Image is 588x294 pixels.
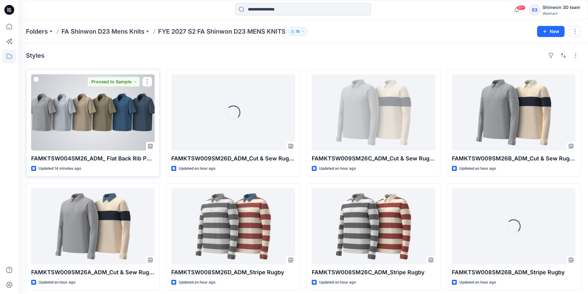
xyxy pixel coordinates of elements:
p: Updated an hour ago [459,165,496,172]
p: Updated an hour ago [319,165,356,172]
span: 99+ [516,5,526,10]
p: FAMKTSW008SM26C_ADM_Stripe Rugby [312,268,435,277]
h4: Styles [26,52,44,59]
a: Folders [26,27,48,36]
div: S3 [529,4,540,15]
p: FAMKTSW009SM26A_ADM_Cut & Sew Rugby [31,268,155,277]
p: FAMKTSW009SM26C_ADM_Cut & Sew Rugby [312,154,435,163]
p: Updated 14 minutes ago [39,165,81,172]
a: FAMKTSW009SM26B_ADM_Cut & Sew Rugby [452,74,575,151]
a: FA Shinwon D23 Mens Knits [61,27,144,36]
p: FAMKTSW009SM26B_ADM_Cut & Sew Rugby [452,154,575,163]
a: FAMKTSW008SM26C_ADM_Stripe Rugby [312,188,435,264]
a: FAMKTSW009SM26A_ADM_Cut & Sew Rugby [31,188,155,264]
button: New [537,26,565,37]
p: FAMKTSW009SM26D_ADM_Cut & Sew Rugby [171,154,295,163]
div: Shinwon 3D team [543,4,580,11]
a: FAMKTSW009SM26C_ADM_Cut & Sew Rugby [312,74,435,151]
p: FAMKTSW008SM26D_ADM_Stripe Rugby [171,268,295,277]
p: FAMKTSW008SM26B_ADM_Stripe Rugby [452,268,575,277]
button: 18 [288,27,307,36]
p: FAMKTSW004SM26_ADM_ Flat Back Rib Polo Shirt [31,154,155,163]
a: FAMKTSW004SM26_ADM_ Flat Back Rib Polo Shirt [31,74,155,151]
p: Updated an hour ago [179,165,215,172]
p: Updated an hour ago [459,279,496,286]
p: Updated an hour ago [39,279,75,286]
div: Walmart [543,11,580,16]
p: Updated an hour ago [179,279,215,286]
p: FYE 2027 S2 FA Shinwon D23 MENS KNITS [158,27,286,36]
p: Updated an hour ago [319,279,356,286]
p: 18 [296,28,300,35]
a: FAMKTSW008SM26D_ADM_Stripe Rugby [171,188,295,264]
